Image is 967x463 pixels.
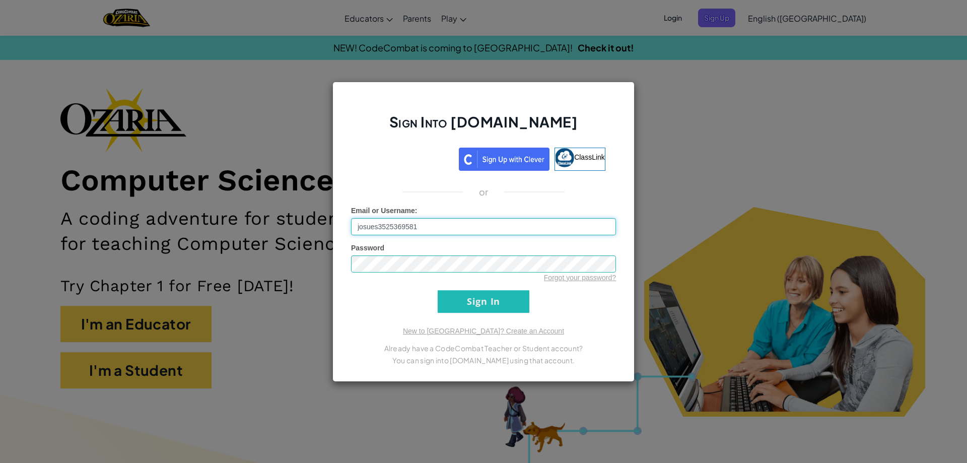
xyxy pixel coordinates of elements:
[351,342,616,354] p: Already have a CodeCombat Teacher or Student account?
[357,147,459,169] iframe: Sign in with Google Button
[479,186,489,198] p: or
[351,244,384,252] span: Password
[574,153,605,161] span: ClassLink
[351,354,616,366] p: You can sign into [DOMAIN_NAME] using that account.
[459,148,549,171] img: clever_sso_button@2x.png
[438,290,529,313] input: Sign In
[351,206,418,216] label: :
[555,148,574,167] img: classlink-logo-small.png
[351,207,415,215] span: Email or Username
[544,274,616,282] a: Forgot your password?
[403,327,564,335] a: New to [GEOGRAPHIC_DATA]? Create an Account
[351,112,616,142] h2: Sign Into [DOMAIN_NAME]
